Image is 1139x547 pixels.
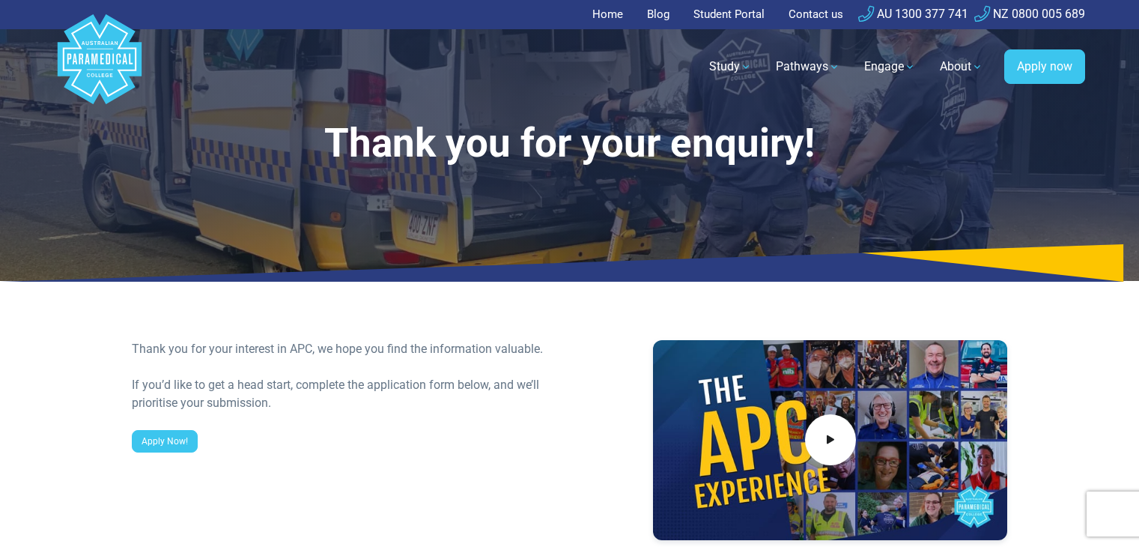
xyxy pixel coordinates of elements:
a: About [931,46,992,88]
a: Pathways [767,46,849,88]
div: Thank you for your interest in APC, we hope you find the information valuable. [132,340,561,358]
a: Apply now [1004,49,1085,84]
a: NZ 0800 005 689 [974,7,1085,21]
a: Australian Paramedical College [55,29,145,105]
div: If you’d like to get a head start, complete the application form below, and we’ll prioritise your... [132,376,561,412]
a: Apply Now! [132,430,198,453]
a: AU 1300 377 741 [858,7,968,21]
a: Study [700,46,761,88]
a: Engage [855,46,925,88]
h1: Thank you for your enquiry! [132,120,1008,167]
